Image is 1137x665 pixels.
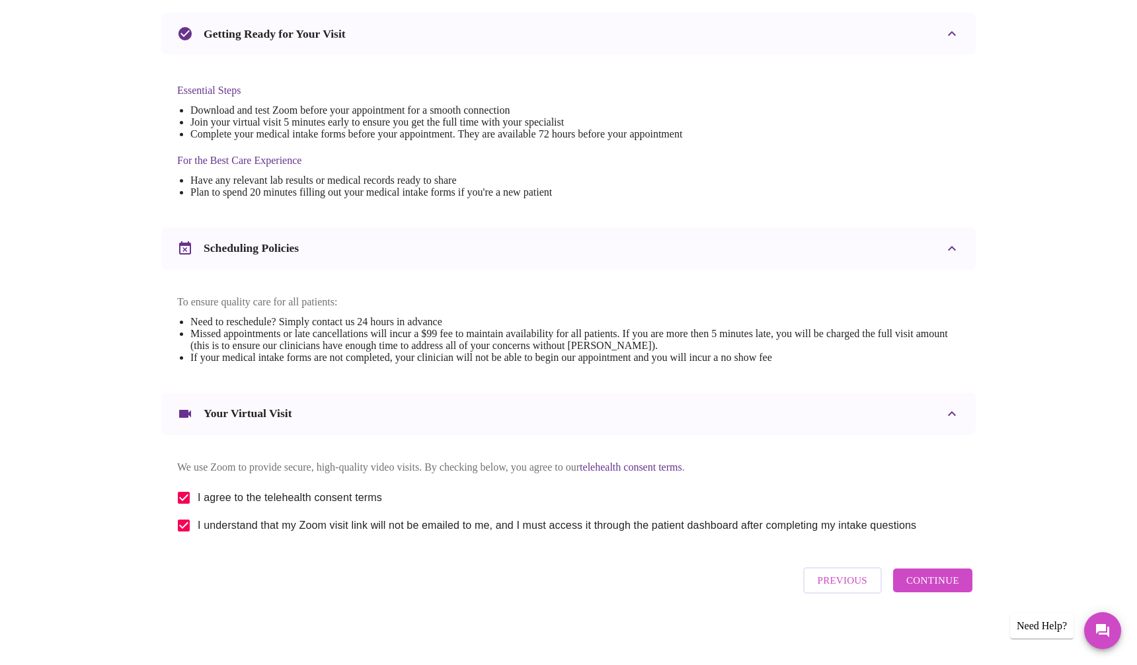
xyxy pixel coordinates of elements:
button: Previous [803,567,882,594]
li: Download and test Zoom before your appointment for a smooth connection [190,104,682,116]
li: Have any relevant lab results or medical records ready to share [190,175,682,186]
div: Need Help? [1010,613,1074,639]
li: Missed appointments or late cancellations will incur a $99 fee to maintain availability for all p... [190,328,960,352]
button: Continue [893,568,972,592]
h4: For the Best Care Experience [177,155,682,167]
div: Getting Ready for Your Visit [161,13,976,55]
p: We use Zoom to provide secure, high-quality video visits. By checking below, you agree to our . [177,461,960,473]
span: I understand that my Zoom visit link will not be emailed to me, and I must access it through the ... [198,518,916,533]
h3: Your Virtual Visit [204,407,292,420]
span: Previous [818,572,867,589]
h3: Scheduling Policies [204,241,299,255]
button: Messages [1084,612,1121,649]
li: If your medical intake forms are not completed, your clinician will not be able to begin our appo... [190,352,960,364]
div: Scheduling Policies [161,227,976,270]
a: telehealth consent terms [580,461,682,473]
span: I agree to the telehealth consent terms [198,490,382,506]
span: Continue [906,572,959,589]
li: Complete your medical intake forms before your appointment. They are available 72 hours before yo... [190,128,682,140]
li: Need to reschedule? Simply contact us 24 hours in advance [190,316,960,328]
p: To ensure quality care for all patients: [177,296,960,308]
h3: Getting Ready for Your Visit [204,27,346,41]
li: Join your virtual visit 5 minutes early to ensure you get the full time with your specialist [190,116,682,128]
h4: Essential Steps [177,85,682,97]
div: Your Virtual Visit [161,393,976,435]
li: Plan to spend 20 minutes filling out your medical intake forms if you're a new patient [190,186,682,198]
